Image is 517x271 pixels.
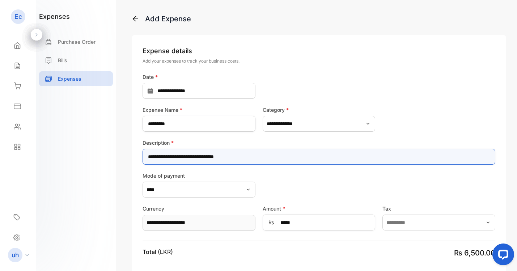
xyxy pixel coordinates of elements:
[143,139,495,147] label: Description
[58,75,81,82] p: Expenses
[382,205,495,212] label: Tax
[39,71,113,86] a: Expenses
[268,219,274,226] span: ₨
[145,13,191,24] div: Add Expense
[143,205,255,212] label: Currency
[454,249,495,257] span: ₨ 6,500.00
[39,34,113,49] a: Purchase Order
[143,58,495,64] p: Add your expenses to track your business costs.
[143,46,495,56] p: Expense details
[12,250,19,260] p: uh
[39,53,113,68] a: Bills
[39,12,70,21] h1: expenses
[487,241,517,271] iframe: LiveChat chat widget
[143,172,255,179] label: Mode of payment
[143,73,255,81] label: Date
[143,247,173,256] p: Total (LKR)
[58,38,96,46] p: Purchase Order
[263,106,376,114] label: Category
[143,106,255,114] label: Expense Name
[263,205,376,212] label: Amount
[14,12,22,21] p: Ec
[58,56,67,64] p: Bills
